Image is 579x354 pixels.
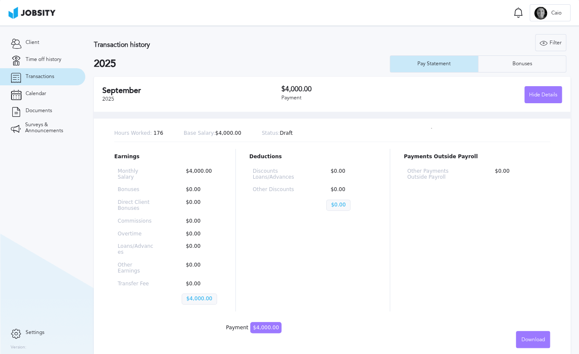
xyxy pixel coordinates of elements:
[534,7,547,20] div: C
[326,168,373,180] p: $0.00
[184,130,215,136] span: Base Salary:
[182,200,218,212] p: $0.00
[26,74,54,80] span: Transactions
[184,131,241,136] p: $4,000.00
[182,281,218,287] p: $0.00
[26,330,44,336] span: Settings
[182,293,217,305] p: $4,000.00
[94,41,352,49] h3: Transaction history
[508,61,536,67] div: Bonuses
[182,168,218,180] p: $4,000.00
[118,281,154,287] p: Transfer Fee
[182,231,218,237] p: $0.00
[118,187,154,193] p: Bonuses
[253,168,299,180] p: Discounts Loans/Advances
[262,130,280,136] span: Status:
[547,10,566,16] span: Caio
[26,57,61,63] span: Time off history
[26,40,39,46] span: Client
[524,86,562,103] button: Hide Details
[262,131,293,136] p: Draft
[226,325,281,331] div: Payment
[118,244,154,255] p: Loans/Advances
[118,200,154,212] p: Direct Client Bonuses
[521,337,545,343] span: Download
[9,7,55,19] img: ab4bad089aa723f57921c736e9817d99.png
[530,4,570,21] button: CCaio
[326,200,350,211] p: $0.00
[26,91,46,97] span: Calendar
[114,130,152,136] span: Hours Worked:
[490,168,547,180] p: $0.00
[25,122,75,134] span: Surveys & Announcements
[102,86,281,95] h2: September
[404,154,550,160] p: Payments Outside Payroll
[182,218,218,224] p: $0.00
[253,187,299,193] p: Other Discounts
[535,34,566,51] button: Filter
[94,58,390,70] h2: 2025
[281,85,421,93] h3: $4,000.00
[114,154,222,160] p: Earnings
[536,35,566,52] div: Filter
[249,154,376,160] p: Deductions
[516,331,550,348] button: Download
[407,168,463,180] p: Other Payments Outside Payroll
[390,55,478,73] button: Pay Statement
[118,168,154,180] p: Monthly Salary
[11,345,26,350] label: Version:
[182,187,218,193] p: $0.00
[114,131,163,136] p: 176
[102,96,114,102] span: 2025
[413,61,455,67] div: Pay Statement
[26,108,52,114] span: Documents
[118,231,154,237] p: Overtime
[118,262,154,274] p: Other Earnings
[182,244,218,255] p: $0.00
[281,95,421,101] div: Payment
[478,55,566,73] button: Bonuses
[250,322,281,333] span: $4,000.00
[326,187,373,193] p: $0.00
[118,218,154,224] p: Commissions
[182,262,218,274] p: $0.00
[525,87,562,104] div: Hide Details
